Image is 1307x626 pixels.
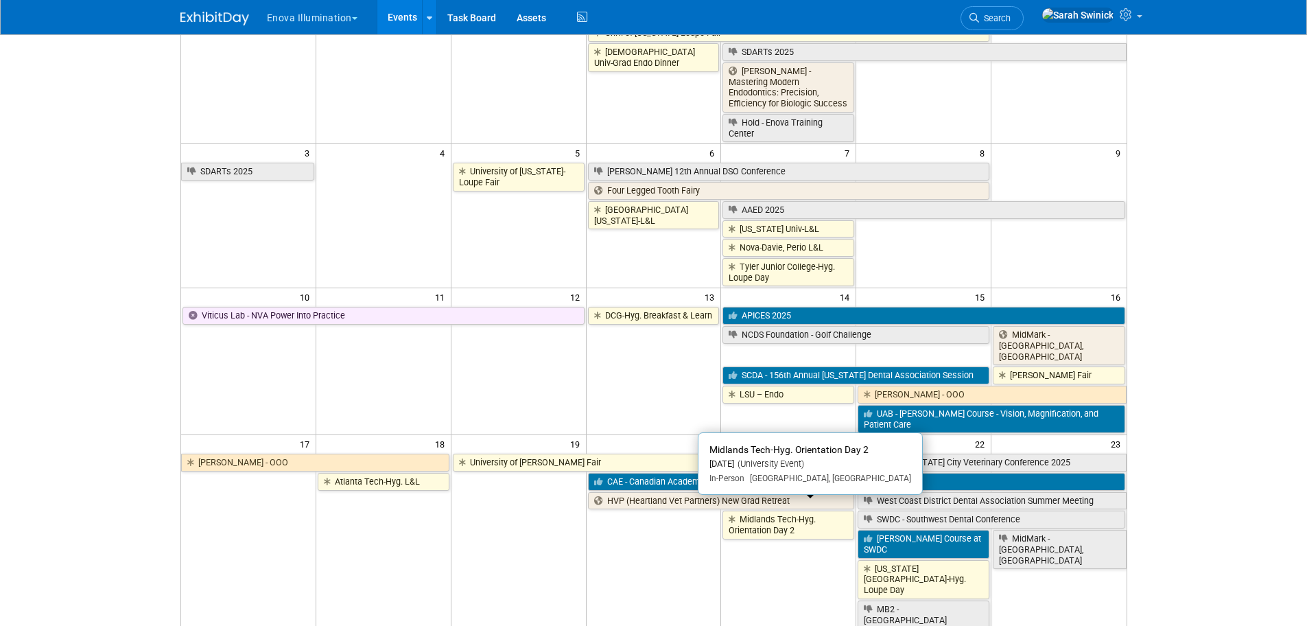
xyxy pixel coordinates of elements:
[181,163,314,181] a: SDARTs 2025
[709,474,744,483] span: In-Person
[298,288,316,305] span: 10
[569,288,586,305] span: 12
[722,220,854,238] a: [US_STATE] Univ-L&L
[979,13,1011,23] span: Search
[974,288,991,305] span: 15
[858,386,1126,404] a: [PERSON_NAME] - OOO
[708,144,720,161] span: 6
[722,386,854,404] a: LSU – Endo
[858,530,989,558] a: [PERSON_NAME] Course at SWDC
[588,163,990,181] a: [PERSON_NAME] 12th Annual DSO Conference
[978,144,991,161] span: 8
[993,530,1126,569] a: MidMark - [GEOGRAPHIC_DATA], [GEOGRAPHIC_DATA]
[974,435,991,452] span: 22
[858,454,1126,472] a: Fetch [US_STATE] City Veterinary Conference 2025
[722,239,854,257] a: Nova-Davie, Perio L&L
[703,288,720,305] span: 13
[182,307,585,325] a: Viticus Lab - NVA Power Into Practice
[858,405,1125,433] a: UAB - [PERSON_NAME] Course - Vision, Magnification, and Patient Care
[1114,144,1127,161] span: 9
[181,454,449,472] a: [PERSON_NAME] - OOO
[434,288,451,305] span: 11
[453,454,855,472] a: University of [PERSON_NAME] Fair
[858,560,989,599] a: [US_STATE][GEOGRAPHIC_DATA]-Hyg. Loupe Day
[722,62,854,113] a: [PERSON_NAME] - Mastering Modern Endodontics: Precision, Efficiency for Biologic Success
[588,201,720,229] a: [GEOGRAPHIC_DATA][US_STATE]-L&L
[722,43,1126,61] a: SDARTs 2025
[722,114,854,142] a: Hold - Enova Training Center
[709,459,911,470] div: [DATE]
[588,473,1125,491] a: CAE - Canadian Academy of Endodontics
[438,144,451,161] span: 4
[574,144,586,161] span: 5
[434,435,451,452] span: 18
[453,163,585,191] a: University of [US_STATE]-Loupe Fair
[722,258,854,286] a: Tyler Junior College-Hyg. Loupe Day
[993,367,1125,384] a: [PERSON_NAME] Fair
[722,511,854,539] a: Midlands Tech-Hyg. Orientation Day 2
[180,12,249,25] img: ExhibitDay
[569,435,586,452] span: 19
[838,288,856,305] span: 14
[298,435,316,452] span: 17
[722,326,989,344] a: NCDS Foundation - Golf Challenge
[588,43,720,71] a: [DEMOGRAPHIC_DATA] Univ-Grad Endo Dinner
[588,492,855,510] a: HVP (Heartland Vet Partners) New Grad Retreat
[858,492,1126,510] a: West Coast District Dental Association Summer Meeting
[303,144,316,161] span: 3
[993,326,1125,365] a: MidMark - [GEOGRAPHIC_DATA], [GEOGRAPHIC_DATA]
[843,144,856,161] span: 7
[961,6,1024,30] a: Search
[588,182,990,200] a: Four Legged Tooth Fairy
[588,307,720,325] a: DCG-Hyg. Breakfast & Learn
[744,474,911,483] span: [GEOGRAPHIC_DATA], [GEOGRAPHIC_DATA]
[709,444,869,455] span: Midlands Tech-Hyg. Orientation Day 2
[734,459,804,469] span: (University Event)
[858,511,1125,529] a: SWDC - Southwest Dental Conference
[1109,435,1127,452] span: 23
[1041,8,1114,23] img: Sarah Swinick
[318,473,449,491] a: Atlanta Tech-Hyg. L&L
[722,367,989,384] a: SCDA - 156th Annual [US_STATE] Dental Association Session
[1109,288,1127,305] span: 16
[722,201,1125,219] a: AAED 2025
[722,307,1125,325] a: APICES 2025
